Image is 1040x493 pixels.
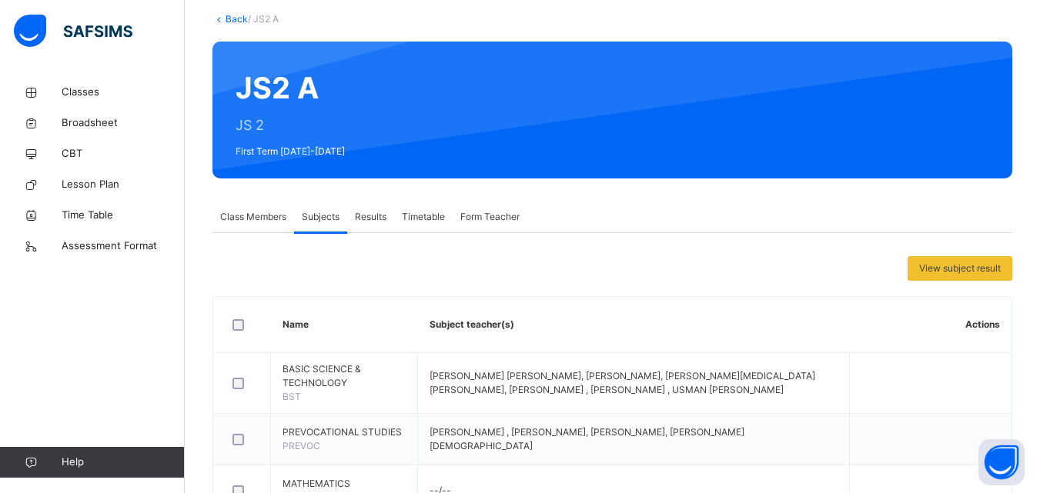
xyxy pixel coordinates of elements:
[62,177,185,192] span: Lesson Plan
[62,455,184,470] span: Help
[302,210,339,224] span: Subjects
[62,208,185,223] span: Time Table
[220,210,286,224] span: Class Members
[283,425,406,439] span: PREVOCATIONAL STUDIES
[978,439,1025,485] button: Open asap
[14,15,132,47] img: safsims
[62,85,185,100] span: Classes
[248,13,279,25] span: / JS2 A
[62,146,185,162] span: CBT
[283,440,320,451] span: PREVOC
[402,210,445,224] span: Timetable
[226,13,248,25] a: Back
[355,210,386,224] span: Results
[283,477,406,491] span: MATHEMATICS
[418,297,850,353] th: Subject teacher(s)
[850,297,1012,353] th: Actions
[430,426,744,451] span: [PERSON_NAME] , [PERSON_NAME], [PERSON_NAME], [PERSON_NAME][DEMOGRAPHIC_DATA]
[283,362,406,390] span: BASIC SCIENCE & TECHNOLOGY
[430,370,815,395] span: [PERSON_NAME] [PERSON_NAME], [PERSON_NAME], [PERSON_NAME][MEDICAL_DATA] [PERSON_NAME], [PERSON_NA...
[271,297,418,353] th: Name
[62,238,185,254] span: Assessment Format
[460,210,520,224] span: Form Teacher
[283,391,301,402] span: BST
[919,261,1001,275] span: View subject result
[62,115,185,131] span: Broadsheet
